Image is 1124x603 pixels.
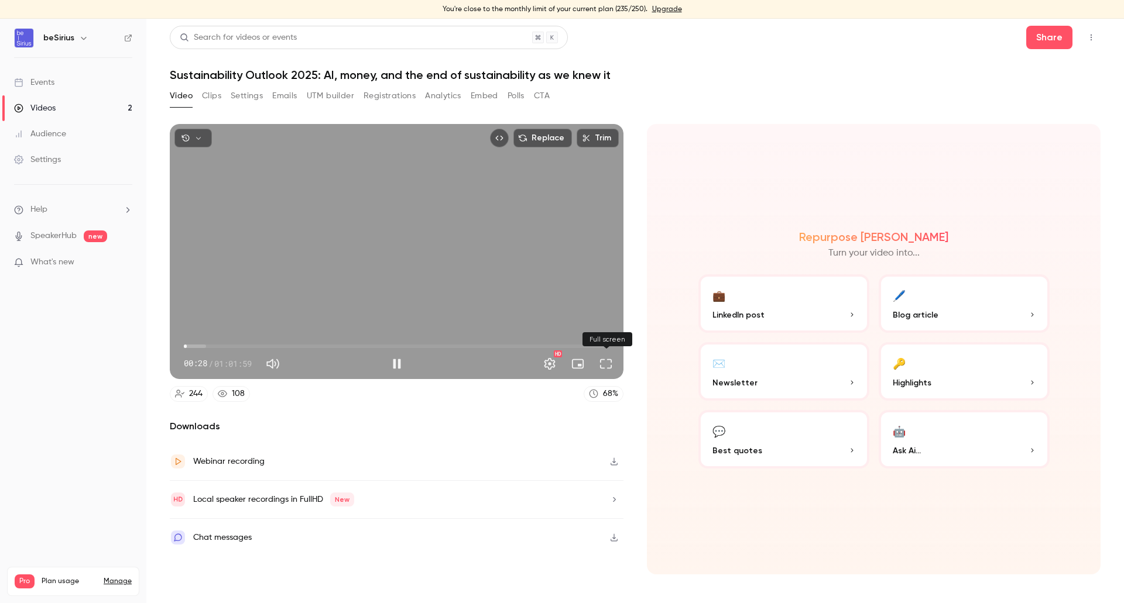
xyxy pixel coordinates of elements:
[261,352,285,375] button: Mute
[712,445,762,457] span: Best quotes
[193,530,252,545] div: Chat messages
[513,129,572,147] button: Replace
[893,422,906,440] div: 🤖
[712,309,765,321] span: LinkedIn post
[170,87,193,105] button: Video
[43,32,74,44] h6: beSirius
[364,87,416,105] button: Registrations
[893,377,931,389] span: Highlights
[879,342,1050,401] button: 🔑Highlights
[490,129,509,147] button: Embed video
[14,77,54,88] div: Events
[170,68,1101,82] h1: Sustainability Outlook 2025: AI, money, and the end of sustainability as we knew it
[104,577,132,586] a: Manage
[1026,26,1072,49] button: Share
[712,354,725,372] div: ✉️
[425,87,461,105] button: Analytics
[582,332,632,346] div: Full screen
[213,386,250,402] a: 108
[652,5,682,14] a: Upgrade
[879,274,1050,333] button: 🖊️Blog article
[566,352,590,375] button: Turn on miniplayer
[30,204,47,216] span: Help
[538,352,561,375] button: Settings
[15,574,35,588] span: Pro
[893,286,906,304] div: 🖊️
[170,419,623,433] h2: Downloads
[1082,28,1101,47] button: Top Bar Actions
[893,309,938,321] span: Blog article
[712,377,758,389] span: Newsletter
[232,388,245,400] div: 108
[30,256,74,268] span: What's new
[214,357,252,370] span: 01:01:59
[698,274,869,333] button: 💼LinkedIn post
[42,577,97,586] span: Plan usage
[193,492,354,506] div: Local speaker recordings in FullHD
[180,32,297,44] div: Search for videos or events
[385,352,409,375] button: Pause
[14,102,56,114] div: Videos
[202,87,221,105] button: Clips
[534,87,550,105] button: CTA
[30,230,77,242] a: SpeakerHub
[603,388,618,400] div: 68 %
[698,342,869,401] button: ✉️Newsletter
[471,87,498,105] button: Embed
[893,354,906,372] div: 🔑
[893,445,921,457] span: Ask Ai...
[879,410,1050,468] button: 🤖Ask Ai...
[698,410,869,468] button: 💬Best quotes
[170,386,208,402] a: 244
[189,388,203,400] div: 244
[712,286,725,304] div: 💼
[799,230,948,244] h2: Repurpose [PERSON_NAME]
[508,87,525,105] button: Polls
[330,492,354,506] span: New
[193,454,265,468] div: Webinar recording
[594,352,618,375] button: Full screen
[828,246,920,260] p: Turn your video into...
[231,87,263,105] button: Settings
[208,357,213,370] span: /
[184,357,252,370] div: 00:28
[712,422,725,440] div: 💬
[84,230,107,242] span: new
[577,129,619,147] button: Trim
[307,87,354,105] button: UTM builder
[15,29,33,47] img: beSirius
[272,87,297,105] button: Emails
[584,386,623,402] a: 68%
[14,128,66,140] div: Audience
[184,357,207,370] span: 00:28
[14,154,61,166] div: Settings
[14,204,132,216] li: help-dropdown-opener
[554,350,562,357] div: HD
